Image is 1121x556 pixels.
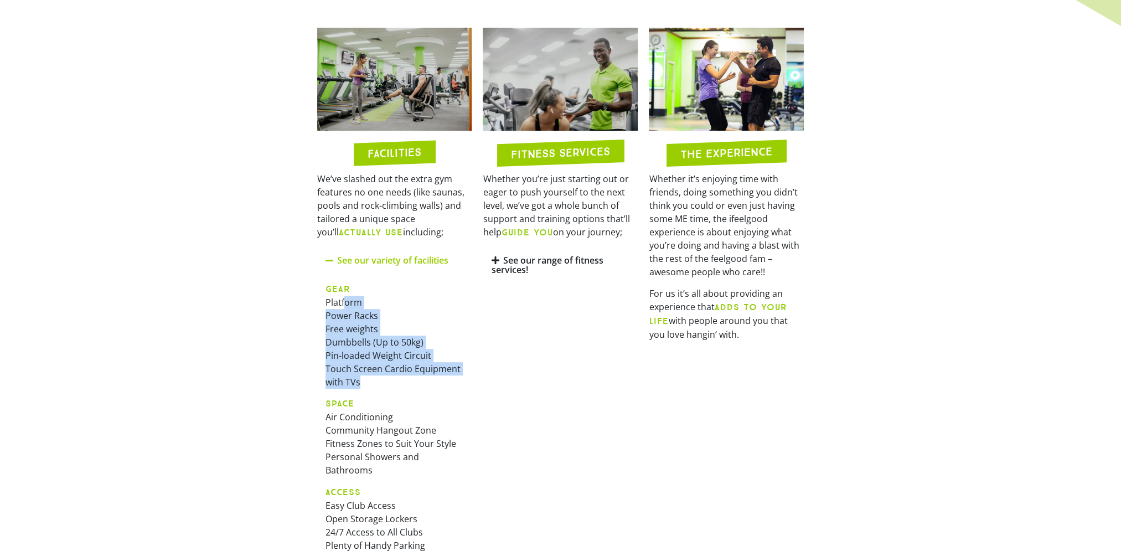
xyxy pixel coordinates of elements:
h2: FITNESS SERVICES [511,146,610,160]
p: Air Conditioning Community Hangout Zone Fitness Zones to Suit Your Style Personal Showers and Bat... [326,397,464,477]
a: See our variety of facilities [337,254,448,266]
b: ADDS TO YOUR LIFE [649,302,787,326]
p: Whether you’re just starting out or eager to push yourself to the next level, we’ve got a whole b... [483,172,638,239]
p: Easy Club Access Open Storage Lockers 24/7 Access to All Clubs Plenty of Handy Parking [326,485,464,552]
div: See our range of fitness services! [483,248,638,283]
a: See our range of fitness services! [491,254,603,276]
p: Platform Power Racks Free weights Dumbbells (Up to 50kg) Pin-loaded Weight Circuit Touch Screen C... [326,282,464,389]
p: We’ve slashed out the extra gym features no one needs (like saunas, pools and rock-climbing walls... [317,172,472,239]
p: Whether it’s enjoying time with friends, doing something you didn’t think you could or even just ... [649,172,804,279]
div: See our variety of facilities [317,248,472,274]
h2: THE EXPERIENCE [680,146,772,161]
b: GUIDE YOU [501,227,552,238]
p: For us it’s all about providing an experience that with people around you that you love hangin’ w... [649,287,804,341]
strong: GEAR [326,284,350,294]
h2: FACILITIES [368,147,421,159]
strong: ACCESS [326,487,361,497]
b: ACTUALLY USE [339,227,403,238]
strong: SPACE [326,398,354,409]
